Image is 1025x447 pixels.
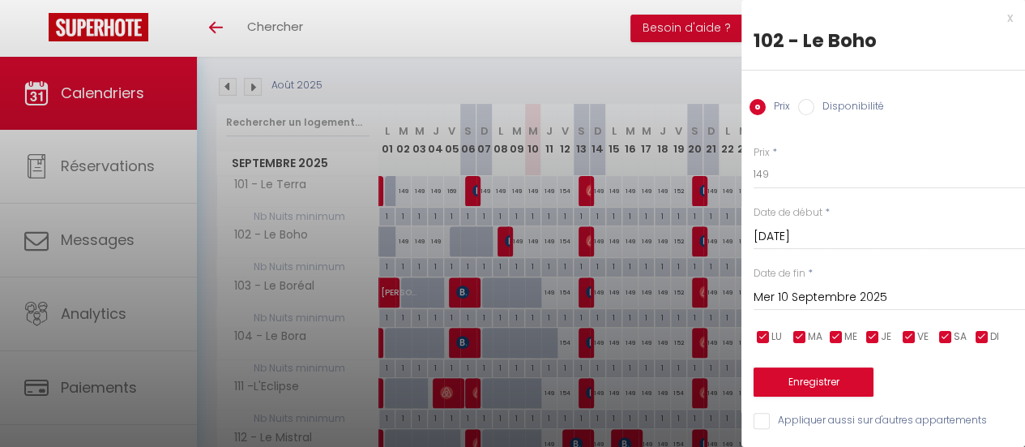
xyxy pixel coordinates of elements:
span: JE [881,329,891,345]
span: VE [917,329,929,345]
span: ME [844,329,857,345]
label: Date de fin [754,266,805,282]
iframe: Chat [956,374,1013,435]
button: Ouvrir le widget de chat LiveChat [13,6,62,55]
span: SA [954,329,967,345]
div: 102 - Le Boho [754,28,1013,54]
span: MA [808,329,822,345]
label: Disponibilité [814,99,884,117]
span: LU [771,329,782,345]
div: x [741,8,1013,28]
label: Prix [754,145,770,161]
label: Prix [766,99,790,117]
label: Date de début [754,205,822,221]
button: Enregistrer [754,367,873,397]
span: DI [990,329,999,345]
